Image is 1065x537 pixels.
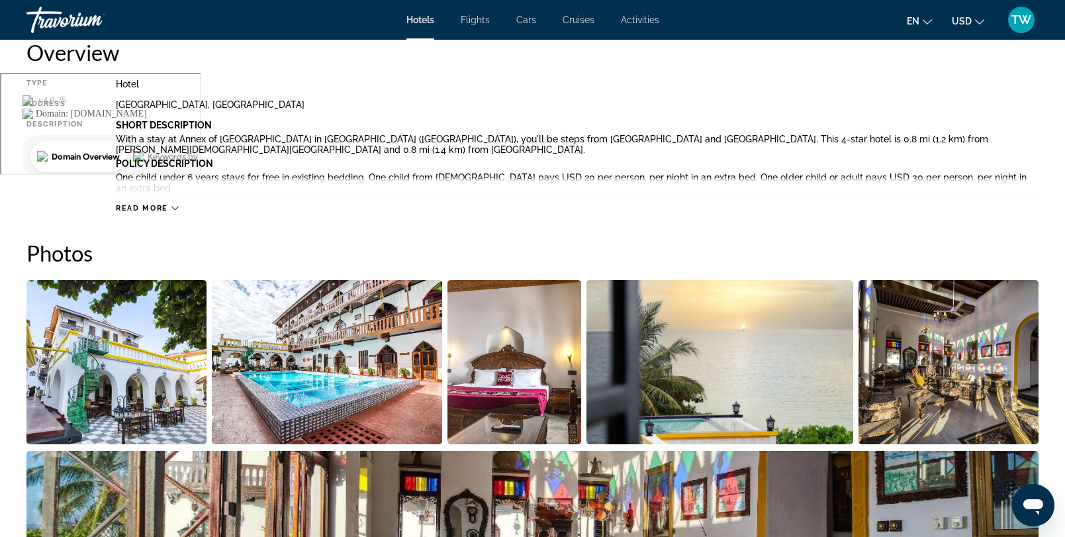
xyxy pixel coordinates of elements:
p: One child under 6 years stays for free in existing bedding. One child from [DEMOGRAPHIC_DATA] pay... [116,172,1039,193]
div: Description [26,120,83,197]
div: [GEOGRAPHIC_DATA], [GEOGRAPHIC_DATA] [116,99,1039,110]
span: en [907,16,919,26]
button: Change currency [952,11,984,30]
span: TW [1011,13,1031,26]
div: Hotel [116,79,1039,89]
a: Travorium [26,3,159,37]
div: Type [26,79,83,89]
img: logo_orange.svg [21,21,32,32]
img: website_grey.svg [21,34,32,45]
button: Open full-screen image slider [26,279,207,445]
span: USD [952,16,972,26]
span: Read more [116,204,168,213]
a: Flights [461,15,490,25]
div: Address [26,99,83,110]
a: Cruises [563,15,594,25]
button: Change language [907,11,932,30]
button: User Menu [1004,6,1039,34]
img: tab_keywords_by_traffic_grey.svg [132,77,142,87]
a: Cars [516,15,536,25]
p: With a stay at Annex of [GEOGRAPHIC_DATA] in [GEOGRAPHIC_DATA] ([GEOGRAPHIC_DATA]), you'll be ste... [116,134,1039,155]
h2: Overview [26,39,1039,66]
b: Short Description [116,120,212,130]
button: Open full-screen image slider [858,279,1039,445]
a: Hotels [406,15,434,25]
div: Domain: [DOMAIN_NAME] [34,34,146,45]
b: Policy Description [116,158,213,169]
button: Open full-screen image slider [212,279,441,445]
button: Read more [116,203,179,213]
div: v 4.0.25 [37,21,65,32]
h2: Photos [26,240,1039,266]
button: Open full-screen image slider [447,279,581,445]
a: Activities [621,15,659,25]
img: tab_domain_overview_orange.svg [36,77,46,87]
button: Open full-screen image slider [586,279,853,445]
div: Domain Overview [50,78,118,87]
iframe: Button to launch messaging window [1012,484,1054,526]
div: Keywords by Traffic [146,78,223,87]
